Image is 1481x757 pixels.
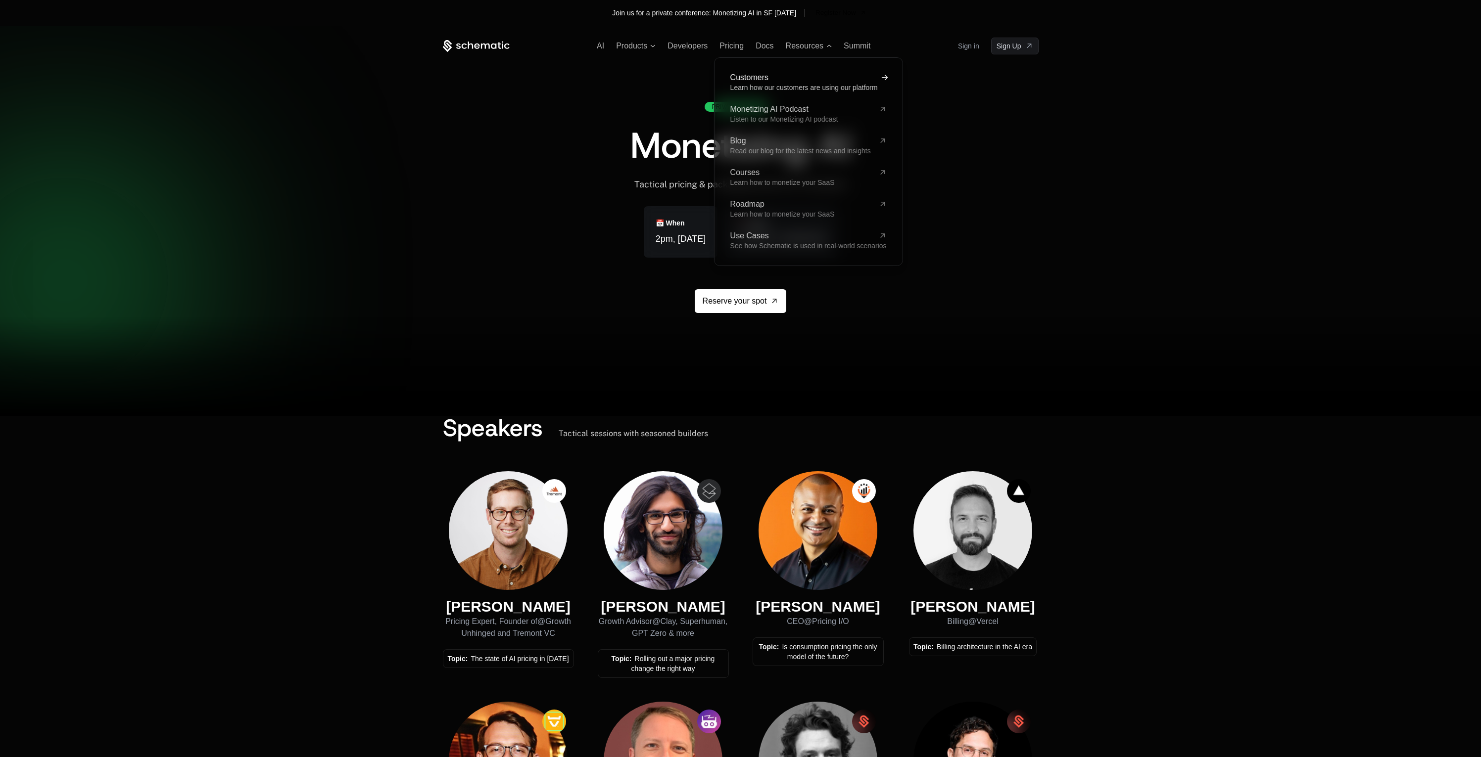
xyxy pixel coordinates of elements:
[604,471,722,590] img: Gaurav Vohra
[730,210,834,218] span: Learn how to monetize your SaaS
[730,74,886,91] a: CustomersLearn how our customers are using our platform
[913,471,1032,590] img: Shar Dara
[786,42,823,50] span: Resources
[668,42,708,50] a: Developers
[730,200,886,218] a: RoadmapLearn how to monetize your SaaS
[559,429,708,439] div: Tactical sessions with seasoned builders
[730,105,874,113] span: Monetizing AI Podcast
[612,655,632,663] span: Topic:
[815,8,856,18] span: Register Now
[812,6,869,20] a: [object Object]
[730,74,874,82] span: Customers
[443,412,543,444] span: Speakers
[656,232,706,246] span: 2pm, [DATE]
[443,598,574,616] div: [PERSON_NAME]
[913,643,934,651] span: Topic:
[447,655,468,663] span: Topic:
[958,38,979,54] a: Sign in
[844,42,870,50] a: Summit
[597,42,604,50] a: AI
[542,710,566,733] img: Veles
[705,102,768,112] div: Private Summit
[757,642,879,662] div: Is consumption pricing the only model of the future?
[730,232,874,240] span: Use Cases
[759,643,779,651] span: Topic:
[753,616,884,627] div: CEO @ Pricing I/O
[447,654,570,664] div: The state of AI pricing in [DATE]
[730,147,870,155] span: Read our blog for the latest news and insights
[630,122,851,169] span: Monetizing AI
[997,41,1021,51] span: Sign Up
[616,42,647,50] span: Products
[730,169,886,186] a: CoursesLearn how to monetize your SaaS
[730,137,874,145] span: Blog
[730,137,886,155] a: BlogRead our blog for the latest news and insights
[730,178,834,186] span: Learn how to monetize your SaaS
[730,105,886,123] a: Monetizing AI PodcastListen to our Monetizing AI podcast
[656,218,685,228] div: 📅 When
[602,654,724,673] div: Rolling out a major pricing change the right way
[634,179,847,190] div: Tactical pricing & packaging lessons for AI founders
[1007,710,1031,733] img: Schematic
[1007,479,1031,503] img: Vercel
[909,598,1037,616] div: [PERSON_NAME]
[730,232,886,250] a: Use CasesSee how Schematic is used in real-world scenarios
[756,42,773,50] a: Docs
[612,8,796,18] div: Join us for a private conference: Monetizing AI in SF [DATE]
[695,289,787,313] a: Reserve your spot
[991,38,1039,54] a: [object Object]
[730,84,877,91] span: Learn how our customers are using our platform
[852,479,876,503] img: Pricing I/O
[730,169,874,177] span: Courses
[598,616,729,639] div: Growth Advisor @ Clay, Superhuman, GPT Zero & more
[443,616,574,639] div: Pricing Expert, Founder of @ Growth Unhinged and Tremont VC
[852,710,876,733] img: Schematic
[449,471,568,590] img: Kyle Poyar
[913,642,1032,652] div: Billing architecture in the AI era
[598,598,729,616] div: [PERSON_NAME]
[730,200,874,208] span: Roadmap
[697,479,721,503] img: Clay, Superhuman, GPT Zero & more
[730,115,838,123] span: Listen to our Monetizing AI podcast
[542,479,566,503] img: Growth Unhinged and Tremont VC
[759,471,877,590] img: Marcos Rivera
[753,598,884,616] div: [PERSON_NAME]
[719,42,744,50] a: Pricing
[909,616,1037,627] div: Billing @ Vercel
[697,710,721,733] img: Zep
[730,242,886,250] span: See how Schematic is used in real-world scenarios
